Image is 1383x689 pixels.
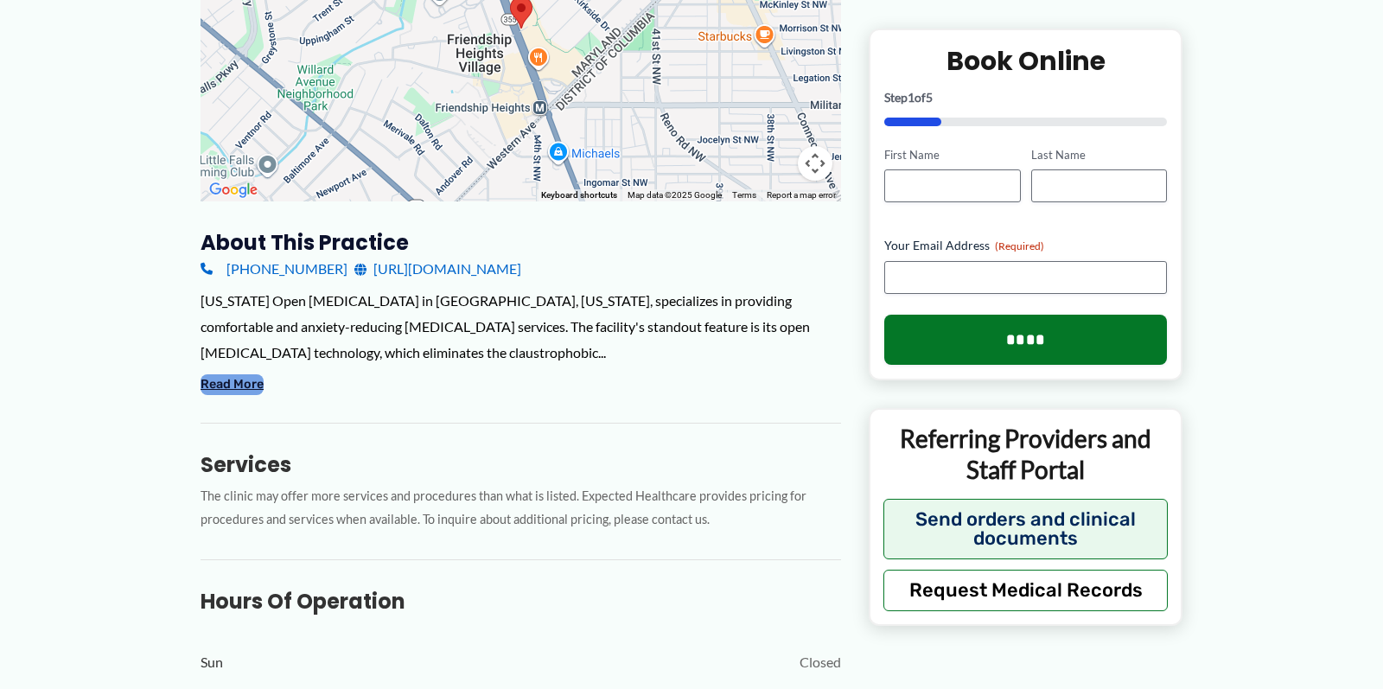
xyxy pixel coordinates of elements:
label: Last Name [1031,146,1167,163]
a: Report a map error [767,190,836,200]
button: Keyboard shortcuts [541,189,617,201]
a: [PHONE_NUMBER] [201,256,347,282]
span: Map data ©2025 Google [628,190,722,200]
h3: About this practice [201,229,841,256]
button: Send orders and clinical documents [883,498,1168,558]
h3: Services [201,451,841,478]
span: 1 [908,89,915,104]
a: [URL][DOMAIN_NAME] [354,256,521,282]
label: Your Email Address [884,237,1167,254]
label: First Name [884,146,1020,163]
button: Read More [201,374,264,395]
h3: Hours of Operation [201,588,841,615]
span: Sun [201,649,223,675]
button: Map camera controls [798,146,832,181]
button: Request Medical Records [883,569,1168,610]
h2: Book Online [884,43,1167,77]
img: Google [205,179,262,201]
span: Closed [800,649,841,675]
div: [US_STATE] Open [MEDICAL_DATA] in [GEOGRAPHIC_DATA], [US_STATE], specializes in providing comfort... [201,288,841,365]
span: (Required) [995,239,1044,252]
p: The clinic may offer more services and procedures than what is listed. Expected Healthcare provid... [201,485,841,532]
a: Terms (opens in new tab) [732,190,756,200]
p: Referring Providers and Staff Portal [883,423,1168,486]
a: Open this area in Google Maps (opens a new window) [205,179,262,201]
p: Step of [884,91,1167,103]
span: 5 [926,89,933,104]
